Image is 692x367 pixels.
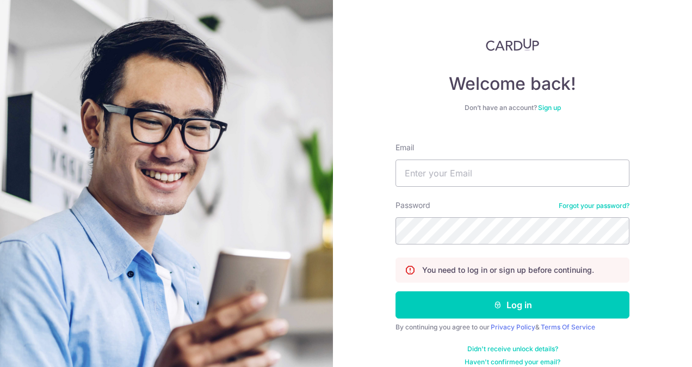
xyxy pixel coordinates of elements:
h4: Welcome back! [396,73,629,95]
a: Terms Of Service [541,323,595,331]
p: You need to log in or sign up before continuing. [422,265,594,276]
a: Haven't confirmed your email? [465,358,560,366]
label: Email [396,142,414,153]
input: Enter your Email [396,160,629,187]
a: Sign up [538,103,561,112]
img: CardUp Logo [486,38,539,51]
a: Privacy Policy [491,323,535,331]
div: By continuing you agree to our & [396,323,629,332]
a: Didn't receive unlock details? [467,345,558,353]
button: Log in [396,291,629,319]
a: Forgot your password? [559,201,629,210]
div: Don’t have an account? [396,103,629,112]
label: Password [396,200,430,211]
